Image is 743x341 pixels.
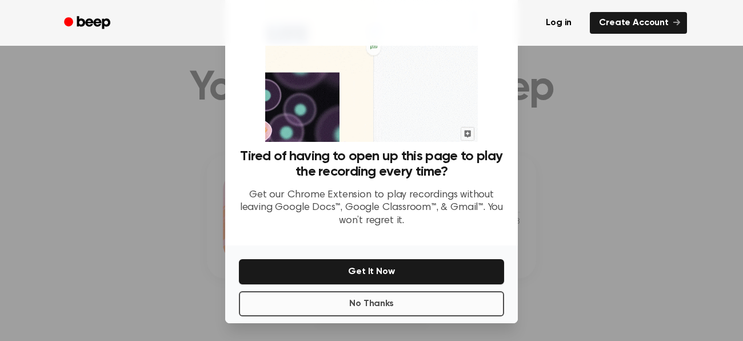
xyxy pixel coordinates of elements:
button: Get It Now [239,259,504,284]
a: Beep [56,12,121,34]
a: Create Account [590,12,687,34]
h3: Tired of having to open up this page to play the recording every time? [239,149,504,180]
button: No Thanks [239,291,504,316]
p: Get our Chrome Extension to play recordings without leaving Google Docs™, Google Classroom™, & Gm... [239,189,504,228]
a: Log in [534,10,583,36]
